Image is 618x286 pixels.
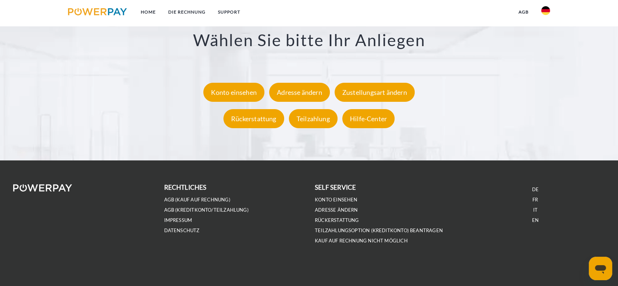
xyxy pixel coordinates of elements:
[340,115,396,123] a: Hilfe-Center
[164,227,200,234] a: DATENSCHUTZ
[533,207,538,213] a: IT
[164,197,230,203] a: AGB (Kauf auf Rechnung)
[203,83,264,102] div: Konto einsehen
[68,8,127,15] img: logo-powerpay.svg
[335,83,415,102] div: Zustellungsart ändern
[532,197,538,203] a: FR
[315,207,358,213] a: Adresse ändern
[512,5,535,19] a: agb
[212,5,246,19] a: SUPPORT
[289,109,338,128] div: Teilzahlung
[315,227,443,234] a: Teilzahlungsoption (KREDITKONTO) beantragen
[164,217,192,223] a: IMPRESSUM
[267,88,332,96] a: Adresse ändern
[333,88,417,96] a: Zustellungsart ändern
[315,238,408,244] a: Kauf auf Rechnung nicht möglich
[13,184,72,192] img: logo-powerpay-white.svg
[135,5,162,19] a: Home
[532,217,539,223] a: EN
[315,217,359,223] a: Rückerstattung
[164,183,207,191] b: rechtliches
[287,115,339,123] a: Teilzahlung
[40,30,578,50] h3: Wählen Sie bitte Ihr Anliegen
[532,186,539,193] a: DE
[315,197,358,203] a: Konto einsehen
[342,109,395,128] div: Hilfe-Center
[315,183,356,191] b: self service
[222,115,286,123] a: Rückerstattung
[201,88,266,96] a: Konto einsehen
[223,109,284,128] div: Rückerstattung
[269,83,330,102] div: Adresse ändern
[162,5,212,19] a: DIE RECHNUNG
[164,207,249,213] a: AGB (Kreditkonto/Teilzahlung)
[589,257,612,280] iframe: Schaltfläche zum Öffnen des Messaging-Fensters
[541,6,550,15] img: de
